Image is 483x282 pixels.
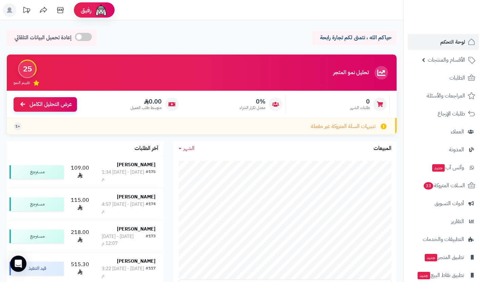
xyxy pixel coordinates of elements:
a: الطلبات [408,70,479,86]
span: وآتس آب [431,163,464,172]
span: تطبيق المتجر [424,253,464,262]
div: #175 [146,169,156,182]
td: 115.00 [66,188,94,220]
span: متوسط طلب العميل [130,105,162,111]
a: طلبات الإرجاع [408,106,479,122]
h3: آخر الطلبات [135,146,158,152]
a: أدوات التسويق [408,195,479,212]
div: #174 [146,201,156,215]
a: المدونة [408,142,479,158]
div: Open Intercom Messenger [10,256,26,272]
span: عرض التحليل الكامل [29,101,72,108]
a: وآتس آبجديد [408,159,479,176]
strong: [PERSON_NAME] [117,161,156,168]
a: المراجعات والأسئلة [408,88,479,104]
span: لوحة التحكم [440,37,465,47]
span: التطبيقات والخدمات [423,235,464,244]
h3: المبيعات [374,146,391,152]
span: العملاء [451,127,464,136]
div: قيد التنفيذ [9,262,64,275]
span: طلبات الإرجاع [438,109,465,118]
p: حياكم الله ، نتمنى لكم تجارة رابحة [317,34,391,42]
span: رفيق [81,6,92,14]
div: مسترجع [9,197,64,211]
a: السلات المتروكة33 [408,177,479,194]
div: مسترجع [9,165,64,179]
span: تنبيهات السلة المتروكة غير مفعلة [311,123,376,130]
img: ai-face.png [94,3,108,17]
div: #117 [146,265,156,279]
span: جديد [425,254,437,261]
div: [DATE] - [DATE] 3:22 م [102,265,146,279]
a: عرض التحليل الكامل [14,97,77,112]
span: المدونة [449,145,464,154]
a: تحديثات المنصة [18,3,35,19]
a: الشهر [179,145,195,152]
span: 0% [240,98,265,105]
div: [DATE] - [DATE] 12:07 م [102,233,146,247]
span: جديد [432,164,445,172]
span: جديد [418,272,430,279]
span: أدوات التسويق [435,199,464,208]
td: 109.00 [66,156,94,188]
div: مسترجع [9,230,64,243]
span: تقييم النمو [14,80,30,86]
div: #173 [146,233,156,247]
div: [DATE] - [DATE] 4:57 م [102,201,146,215]
td: 218.00 [66,220,94,252]
span: الطلبات [449,73,465,83]
span: الأقسام والمنتجات [428,55,465,65]
a: العملاء [408,124,479,140]
img: logo-2.png [437,17,477,31]
a: تطبيق المتجرجديد [408,249,479,265]
div: [DATE] - [DATE] 1:34 م [102,169,146,182]
a: لوحة التحكم [408,34,479,50]
strong: [PERSON_NAME] [117,225,156,233]
span: 33 [424,182,433,190]
span: التقارير [451,217,464,226]
h3: تحليل نمو المتجر [333,70,369,76]
span: معدل تكرار الشراء [240,105,265,111]
span: +1 [15,124,20,129]
strong: [PERSON_NAME] [117,258,156,265]
a: التقارير [408,213,479,230]
span: 0 [350,98,370,105]
span: 0.00 [130,98,162,105]
span: طلبات الشهر [350,105,370,111]
a: التطبيقات والخدمات [408,231,479,247]
span: تطبيق نقاط البيع [417,270,464,280]
span: إعادة تحميل البيانات التلقائي [15,34,72,42]
span: المراجعات والأسئلة [427,91,465,101]
span: الشهر [183,144,195,152]
span: السلات المتروكة [423,181,465,190]
strong: [PERSON_NAME] [117,193,156,200]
